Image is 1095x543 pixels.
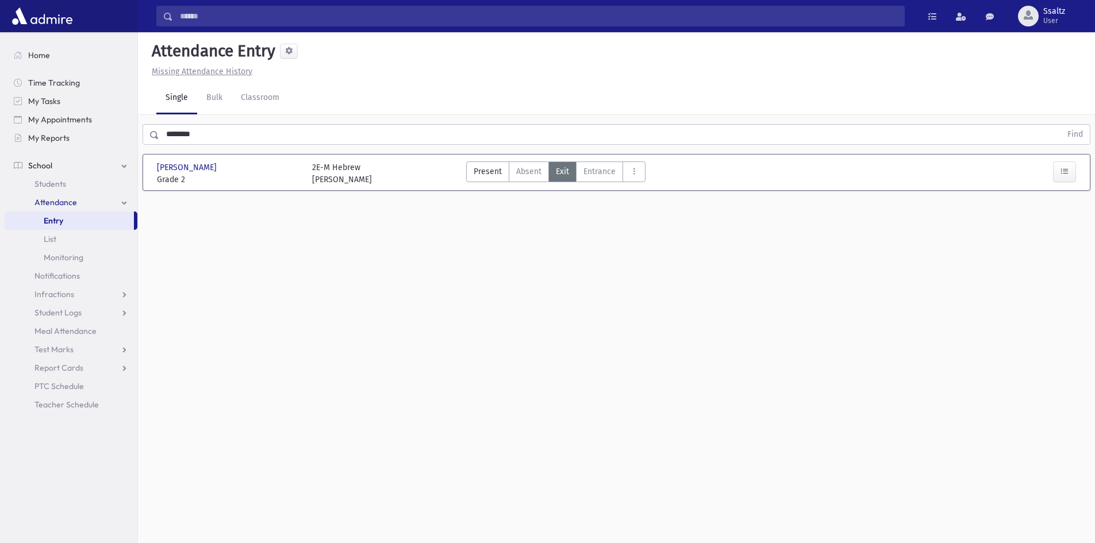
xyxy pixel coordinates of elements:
a: Bulk [197,82,232,114]
span: Report Cards [34,363,83,373]
span: Student Logs [34,307,82,318]
span: Students [34,179,66,189]
span: Meal Attendance [34,326,97,336]
a: Home [5,46,137,64]
span: Teacher Schedule [34,399,99,410]
a: Missing Attendance History [147,67,252,76]
a: Time Tracking [5,74,137,92]
a: Student Logs [5,303,137,322]
span: Absent [516,165,541,178]
span: My Reports [28,133,70,143]
span: Test Marks [34,344,74,355]
span: Entrance [583,165,616,178]
span: Exit [556,165,569,178]
span: Attendance [34,197,77,207]
span: Monitoring [44,252,83,263]
div: AttTypes [466,161,646,186]
span: My Tasks [28,96,60,106]
a: Teacher Schedule [5,395,137,414]
a: Attendance [5,193,137,211]
img: AdmirePro [9,5,75,28]
a: Report Cards [5,359,137,377]
a: PTC Schedule [5,377,137,395]
a: Entry [5,211,134,230]
span: Notifications [34,271,80,281]
span: List [44,234,56,244]
u: Missing Attendance History [152,67,252,76]
span: My Appointments [28,114,92,125]
h5: Attendance Entry [147,41,275,61]
span: Grade 2 [157,174,301,186]
a: Monitoring [5,248,137,267]
button: Find [1061,125,1090,144]
a: Students [5,175,137,193]
span: Ssaltz [1043,7,1065,16]
input: Search [173,6,904,26]
span: Infractions [34,289,74,299]
a: Test Marks [5,340,137,359]
a: My Appointments [5,110,137,129]
span: School [28,160,52,171]
span: PTC Schedule [34,381,84,391]
span: Time Tracking [28,78,80,88]
span: [PERSON_NAME] [157,161,219,174]
a: List [5,230,137,248]
div: 2E-M Hebrew [PERSON_NAME] [312,161,372,186]
a: Single [156,82,197,114]
span: User [1043,16,1065,25]
span: Entry [44,215,63,226]
a: Notifications [5,267,137,285]
a: Meal Attendance [5,322,137,340]
a: My Tasks [5,92,137,110]
a: My Reports [5,129,137,147]
a: Classroom [232,82,289,114]
span: Home [28,50,50,60]
a: Infractions [5,285,137,303]
span: Present [474,165,502,178]
a: School [5,156,137,175]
